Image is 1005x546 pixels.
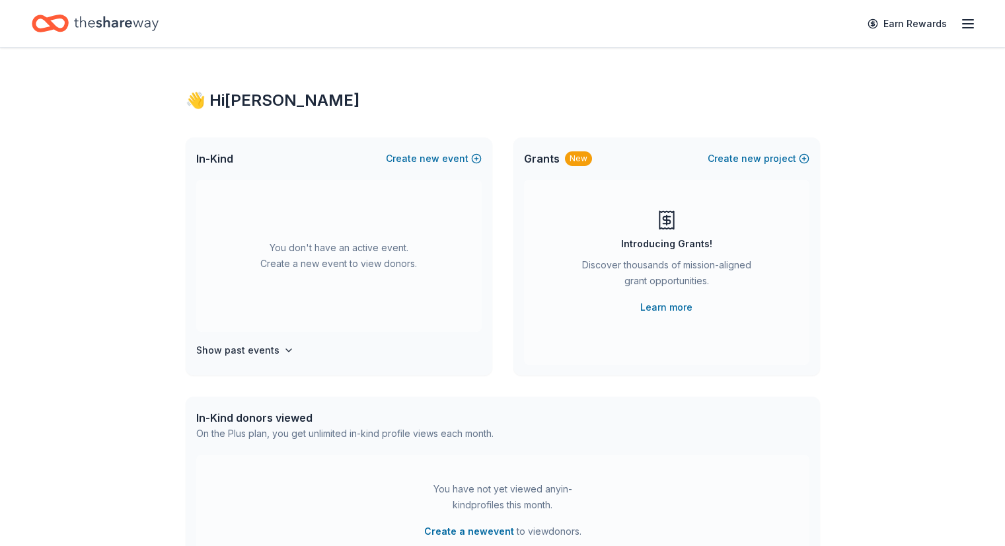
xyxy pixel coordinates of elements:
div: New [565,151,592,166]
button: Show past events [196,342,294,358]
span: In-Kind [196,151,233,167]
button: Create a newevent [424,524,514,539]
div: Discover thousands of mission-aligned grant opportunities. [577,257,757,294]
div: 👋 Hi [PERSON_NAME] [186,90,820,111]
span: new [420,151,439,167]
a: Earn Rewards [860,12,955,36]
span: to view donors . [424,524,581,539]
span: new [741,151,761,167]
a: Learn more [640,299,692,315]
div: In-Kind donors viewed [196,410,494,426]
div: Introducing Grants! [621,236,712,252]
div: You have not yet viewed any in-kind profiles this month. [420,481,585,513]
button: Createnewevent [386,151,482,167]
div: You don't have an active event. Create a new event to view donors. [196,180,482,332]
button: Createnewproject [708,151,809,167]
div: On the Plus plan, you get unlimited in-kind profile views each month. [196,426,494,442]
a: Home [32,8,159,39]
span: Grants [524,151,560,167]
h4: Show past events [196,342,279,358]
